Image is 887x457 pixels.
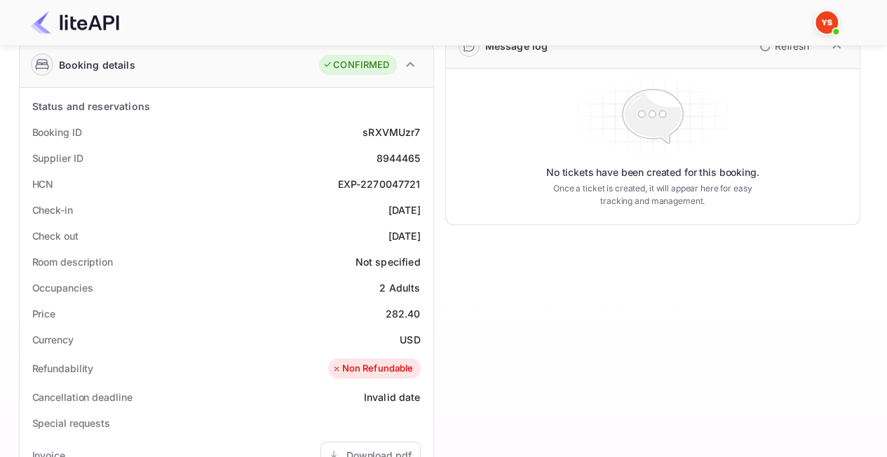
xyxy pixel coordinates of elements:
div: [DATE] [388,203,421,217]
div: 282.40 [386,306,421,321]
div: CONFIRMED [323,58,389,72]
div: [DATE] [388,228,421,243]
div: EXP-2270047721 [337,177,420,191]
div: Supplier ID [32,151,83,165]
div: Non Refundable [332,362,413,376]
div: USD [400,332,420,347]
div: Message log [485,39,548,53]
p: Refresh [775,39,809,53]
div: 8944465 [376,151,420,165]
div: Refundability [32,361,94,376]
div: Booking ID [32,125,82,139]
div: Not specified [356,254,421,269]
div: Currency [32,332,74,347]
div: Check out [32,228,79,243]
div: Booking details [59,57,135,72]
button: Refresh [751,35,815,57]
img: LiteAPI Logo [31,11,119,34]
p: No tickets have been created for this booking. [546,165,759,179]
div: Price [32,306,56,321]
div: Occupancies [32,280,93,295]
div: Special requests [32,416,110,430]
div: Status and reservations [32,99,150,114]
div: Room description [32,254,113,269]
div: 2 Adults [379,280,420,295]
div: HCN [32,177,54,191]
div: Cancellation deadline [32,390,133,404]
div: sRXVMUzr7 [363,125,420,139]
div: Check-in [32,203,73,217]
p: Once a ticket is created, it will appear here for easy tracking and management. [542,182,764,207]
div: Invalid date [364,390,421,404]
img: Yandex Support [815,11,838,34]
